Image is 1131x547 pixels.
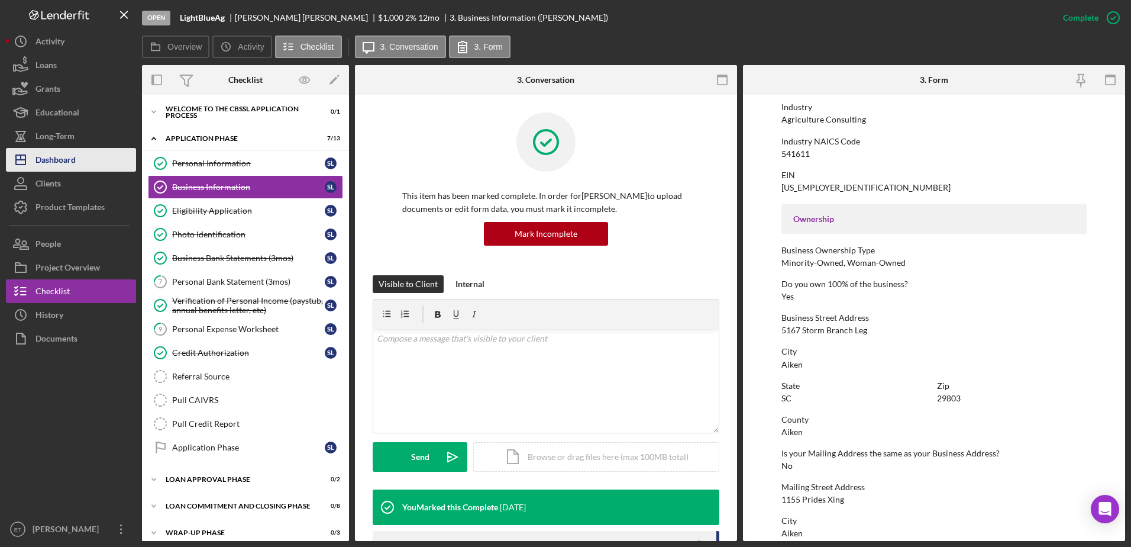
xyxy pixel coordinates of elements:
[35,195,105,222] div: Product Templates
[235,13,378,22] div: [PERSON_NAME] [PERSON_NAME]
[148,175,343,199] a: Business InformationSL
[474,42,503,52] label: 3. Form
[6,232,136,256] a: People
[148,388,343,412] a: Pull CAIVRS
[6,53,136,77] button: Loans
[781,313,1087,323] div: Business Street Address
[781,326,867,335] div: 5167 Storm Branch Leg
[1063,6,1098,30] div: Complete
[172,395,342,405] div: Pull CAIVRS
[781,415,1087,424] div: County
[450,275,490,293] button: Internal
[166,476,311,483] div: Loan Approval Phase
[325,157,337,169] div: S L
[148,152,343,175] a: Personal InformationSL
[781,170,1087,180] div: EIN
[781,292,794,301] div: Yes
[159,325,163,333] tspan: 9
[228,75,263,85] div: Checklist
[148,317,343,341] a: 9Personal Expense WorksheetSL
[6,101,136,124] button: Educational
[166,105,311,119] div: Welcome to the CBSSL Application Process
[500,503,526,512] time: 2025-10-03 21:20
[35,124,75,151] div: Long-Term
[300,42,334,52] label: Checklist
[172,182,325,192] div: Business Information
[35,279,70,306] div: Checklist
[325,323,337,335] div: S L
[781,347,1087,356] div: City
[167,42,202,52] label: Overview
[781,461,793,471] div: No
[172,230,325,239] div: Photo Identification
[6,172,136,195] button: Clients
[402,189,690,216] p: This item has been marked complete. In order for [PERSON_NAME] to upload documents or edit form d...
[781,449,1087,458] div: Is your Mailing Address the same as your Business Address?
[6,77,136,101] button: Grants
[319,135,340,142] div: 7 / 13
[35,77,60,104] div: Grants
[325,276,337,288] div: S L
[35,30,64,56] div: Activity
[148,436,343,459] a: Application PhaseSL
[172,324,325,334] div: Personal Expense Worksheet
[148,412,343,436] a: Pull Credit Report
[172,253,325,263] div: Business Bank Statements (3mos)
[319,503,340,510] div: 0 / 8
[325,442,337,453] div: S L
[781,102,1087,112] div: Industry
[172,206,325,215] div: Eligibility Application
[6,195,136,219] a: Product Templates
[6,124,136,148] a: Long-Term
[275,36,342,58] button: Checklist
[6,327,136,350] button: Documents
[6,279,136,303] a: Checklist
[172,159,325,168] div: Personal Information
[325,205,337,217] div: S L
[793,214,1075,224] div: Ownership
[325,252,337,264] div: S L
[319,529,340,536] div: 0 / 3
[325,347,337,359] div: S L
[937,381,1087,391] div: Zip
[380,42,438,52] label: 3. Conversation
[35,303,63,330] div: History
[450,13,608,22] div: 3. Business Information ([PERSON_NAME])
[781,137,1087,146] div: Industry NAICS Code
[449,36,510,58] button: 3. Form
[6,30,136,53] button: Activity
[781,258,906,268] div: Minority-Owned, Woman-Owned
[319,108,340,115] div: 0 / 1
[6,148,136,172] button: Dashboard
[319,476,340,483] div: 0 / 2
[14,526,21,533] text: ET
[35,148,76,175] div: Dashboard
[484,222,608,246] button: Mark Incomplete
[148,223,343,246] a: Photo IdentificationSL
[166,529,311,536] div: Wrap-Up Phase
[35,53,57,80] div: Loans
[6,256,136,279] button: Project Overview
[172,372,342,381] div: Referral Source
[172,348,325,358] div: Credit Authorization
[402,503,498,512] div: You Marked this Complete
[355,36,446,58] button: 3. Conversation
[411,442,429,472] div: Send
[172,443,325,452] div: Application Phase
[1051,6,1125,30] button: Complete
[781,427,803,437] div: Aiken
[781,149,810,159] div: 541611
[180,13,225,22] b: LightBlueAg
[142,11,170,25] div: Open
[172,277,325,287] div: Personal Bank Statement (3mos)
[920,75,948,85] div: 3. Form
[148,246,343,270] a: Business Bank Statements (3mos)SL
[35,101,79,127] div: Educational
[781,246,1087,255] div: Business Ownership Type
[418,13,440,22] div: 12 mo
[159,278,163,285] tspan: 7
[30,517,106,544] div: [PERSON_NAME]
